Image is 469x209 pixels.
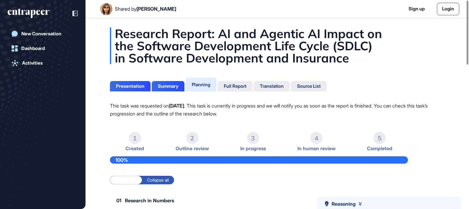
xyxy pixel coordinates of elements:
[8,9,49,18] div: entrapeer-logo
[186,132,198,144] div: 2
[260,83,284,89] div: Translation
[21,31,61,37] div: New Conversation
[437,3,459,15] a: Login
[176,146,209,151] span: Outline review
[169,103,184,109] strong: [DATE]
[129,132,141,144] div: 1
[125,146,144,151] span: Created
[224,83,246,89] div: Full Report
[158,83,178,89] div: Summary
[142,176,174,184] label: Collapse all
[310,132,322,144] div: 4
[240,146,266,151] span: In progress
[22,60,43,66] div: Activities
[373,132,386,144] div: 5
[110,27,445,64] div: Research Report: AI and Agentic AI Impact on the Software Development Life Cycle (SDLC) in Softwa...
[247,132,259,144] div: 3
[110,102,445,118] p: This task was requested on . This task is currently in progress and we will notify you as soon as...
[409,5,425,12] a: Sign up
[125,198,174,203] span: Research in Numbers
[115,6,176,12] div: Shared by
[110,176,142,184] label: Expand all
[297,146,336,151] span: In human review
[21,46,45,51] div: Dashboard
[116,83,144,89] div: Presentation
[100,3,112,15] img: User Image
[367,146,392,151] span: Completed
[136,6,176,12] span: [PERSON_NAME]
[192,82,210,87] div: Planning
[116,198,121,203] span: 01
[110,156,408,164] div: 100%
[297,83,321,89] div: Source List
[332,201,356,207] span: Reasoning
